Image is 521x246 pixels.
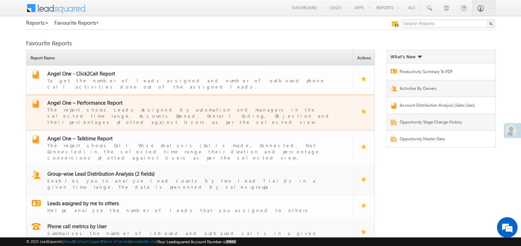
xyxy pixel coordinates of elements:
div: Summarizes the number of inbound and outbound calls in a given timeperiod by users [47,230,340,243]
span: © 2025 LeadSquared | | | | | [26,238,236,245]
a: Terms of Service [103,239,129,244]
span: Leads assigned by me to others [47,200,119,207]
img: Manage all your saved reports! [392,21,398,27]
span: Phone call metrics by User [47,223,107,230]
span: Angel One – Talktime Report [47,135,113,142]
img: report [32,223,41,230]
span: > [45,19,49,26]
a: About [64,239,73,244]
a: report Group-wise Lead Distribution Analysis (2 fields)Enables you to analyze lead counts by two ... [30,171,350,190]
img: report [32,70,40,79]
img: report [32,99,40,108]
img: report [32,171,41,179]
div: The report shows Call Wise Analysis (Calls made, Connected, Not Connected) in the selected time r... [47,142,340,161]
span: Actions [355,51,374,65]
a: Reports> [26,20,49,26]
img: Report [390,69,397,73]
a: Opportunity Master Data [400,136,480,144]
input: Search Reports [402,20,495,28]
img: Report [390,136,397,142]
img: Report [390,119,397,125]
a: Favourite Reports [54,20,99,26]
div: To get the number of leads assigned and number of outbound phone call activities done out of the ... [47,77,340,90]
span: Report Name [28,51,352,65]
a: report Leads assigned by me to othersHelps analyze the number of leads that you assigned to others [30,200,350,213]
a: report Angel One – Performance ReportThe report shows Leads Assigned by automation and managers i... [30,99,350,125]
a: Acceptable Use [131,239,157,244]
span: 39660 [226,239,236,244]
a: Opportunity Stage Change History [400,119,480,127]
div: The report shows Leads Assigned by automation and managers in the selected time range, Accounts O... [47,106,340,125]
a: Productivity Summary To PDF [400,69,480,77]
div: Favourite Reports [26,40,495,46]
a: report Angel One – Talktime ReportThe report shows Call Wise Analysis (Calls made, Connected, Not... [30,135,350,161]
div: Enables you to analyze lead counts by two lead fields in a given time range. The data is presente... [47,177,340,190]
a: report Angel One - Click2Call ReportTo get the number of leads assigned and number of outbound ph... [30,70,350,90]
div: What's New [390,54,422,60]
img: report [32,200,41,206]
a: Contact Support [75,239,102,244]
img: Report [390,85,397,91]
a: Activities By Owners [400,85,480,93]
span: Your Leadsquared Account Number is [158,239,236,244]
div: Helps analyze the number of leads that you assigned to others [47,207,340,213]
a: report Phone call metrics by UserSummarizes the number of inbound and outbound calls in a given t... [30,223,350,243]
img: What's new [417,56,422,58]
span: Angel One – Performance Report [47,99,123,106]
span: Group-wise Lead Distribution Analysis (2 fields) [47,170,155,177]
img: report [32,135,40,143]
a: Account Distribution Analysis (Sales User) [400,102,480,110]
span: Angel One - Click2Call Report [47,70,115,77]
img: Report [390,102,397,109]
